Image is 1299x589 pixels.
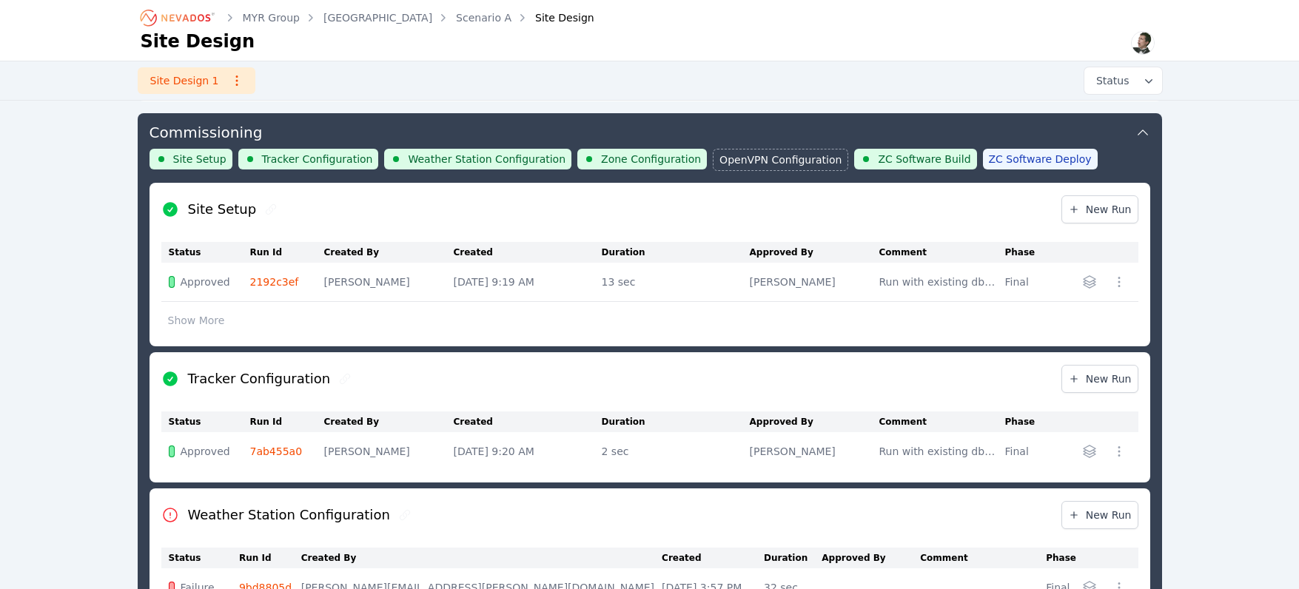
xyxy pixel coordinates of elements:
div: Final [1005,444,1043,459]
th: Status [161,548,239,568]
span: New Run [1068,202,1132,217]
h2: Tracker Configuration [188,368,331,389]
th: Comment [879,242,1005,263]
span: Approved [181,275,230,289]
span: Site Setup [173,152,226,166]
h2: Site Setup [188,199,257,220]
th: Duration [602,242,750,263]
a: 7ab455a0 [250,445,303,457]
th: Created [454,242,602,263]
a: Scenario A [456,10,511,25]
span: Status [1090,73,1130,88]
a: New Run [1061,501,1138,529]
button: Show More [161,306,232,334]
span: ZC Software Deploy [989,152,1092,166]
th: Created [454,411,602,432]
div: Final [1005,275,1043,289]
th: Run Id [239,548,301,568]
img: Alex Kushner [1131,31,1155,55]
div: Run with existing db values [879,444,998,459]
a: Site Design 1 [138,67,255,94]
a: MYR Group [243,10,300,25]
td: [PERSON_NAME] [324,263,454,302]
th: Comment [920,548,1046,568]
span: Weather Station Configuration [408,152,565,166]
h3: Commissioning [150,122,263,143]
th: Created [662,548,764,568]
td: [DATE] 9:19 AM [454,263,602,302]
span: Approved [181,444,230,459]
span: New Run [1068,371,1132,386]
th: Approved By [822,548,920,568]
th: Created By [324,411,454,432]
th: Status [161,411,250,432]
td: [PERSON_NAME] [324,432,454,471]
a: New Run [1061,195,1138,223]
span: Zone Configuration [601,152,701,166]
th: Phase [1005,242,1050,263]
a: 2192c3ef [250,276,299,288]
th: Phase [1046,548,1077,568]
th: Duration [602,411,750,432]
th: Approved By [750,411,879,432]
span: ZC Software Build [878,152,970,166]
h2: Weather Station Configuration [188,505,390,525]
a: New Run [1061,365,1138,393]
th: Created By [324,242,454,263]
td: [PERSON_NAME] [750,263,879,302]
button: Commissioning [150,113,1150,149]
div: 13 sec [602,275,742,289]
th: Approved By [750,242,879,263]
h1: Site Design [141,30,255,53]
th: Run Id [250,411,324,432]
div: 2 sec [602,444,742,459]
th: Phase [1005,411,1050,432]
td: [PERSON_NAME] [750,432,879,471]
nav: Breadcrumb [141,6,594,30]
div: Run with existing db values [879,275,998,289]
span: New Run [1068,508,1132,522]
th: Status [161,242,250,263]
th: Run Id [250,242,324,263]
button: Status [1084,67,1162,94]
th: Comment [879,411,1005,432]
span: OpenVPN Configuration [719,152,842,167]
th: Duration [764,548,822,568]
th: Created By [301,548,662,568]
div: Site Design [514,10,594,25]
span: Tracker Configuration [262,152,373,166]
td: [DATE] 9:20 AM [454,432,602,471]
a: [GEOGRAPHIC_DATA] [323,10,432,25]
